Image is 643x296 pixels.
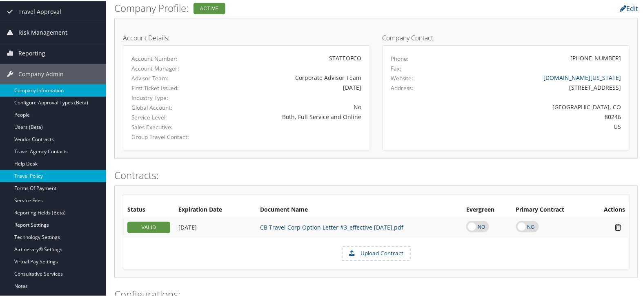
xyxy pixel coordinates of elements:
label: Advisor Team: [131,73,200,82]
label: Address: [391,83,414,91]
div: [GEOGRAPHIC_DATA], CO [452,102,621,110]
th: Expiration Date [174,202,256,216]
th: Primary Contract [512,202,589,216]
label: Industry Type: [131,93,200,101]
div: [STREET_ADDRESS] [452,82,621,91]
div: Add/Edit Date [178,223,252,230]
div: Both, Full Service and Online [212,112,362,120]
div: [PHONE_NUMBER] [570,53,621,62]
span: Company Admin [18,63,64,84]
div: US [452,121,621,130]
label: Upload Contract [343,246,410,260]
h4: Company Contact: [383,34,630,40]
th: Status [123,202,174,216]
label: Phone: [391,54,409,62]
label: Website: [391,73,414,82]
label: Fax: [391,64,402,72]
th: Actions [589,202,629,216]
label: Global Account: [131,103,200,111]
th: Evergreen [462,202,512,216]
div: No [212,102,362,110]
label: Group Travel Contact: [131,132,200,140]
i: Remove Contract [611,222,625,231]
div: [DATE] [212,82,362,91]
div: Active [194,2,225,13]
div: STATEOFCO [212,53,362,62]
label: Sales Executive: [131,122,200,130]
div: 80246 [452,112,621,120]
label: First Ticket Issued: [131,83,200,91]
h4: Account Details: [123,34,370,40]
label: Account Manager: [131,64,200,72]
div: VALID [127,221,170,232]
label: Service Level: [131,113,200,121]
span: Risk Management [18,22,67,42]
h2: Contracts: [114,168,638,181]
a: Edit [620,3,638,12]
div: Corporate Advisor Team [212,73,362,81]
span: Travel Approval [18,1,61,21]
a: [DOMAIN_NAME][US_STATE] [543,73,621,81]
th: Document Name [256,202,462,216]
span: [DATE] [178,223,197,230]
span: Reporting [18,42,45,63]
a: CB Travel Corp Option Letter #3_effective [DATE].pdf [260,223,403,230]
label: Account Number: [131,54,200,62]
h2: Company Profile: [114,0,459,14]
